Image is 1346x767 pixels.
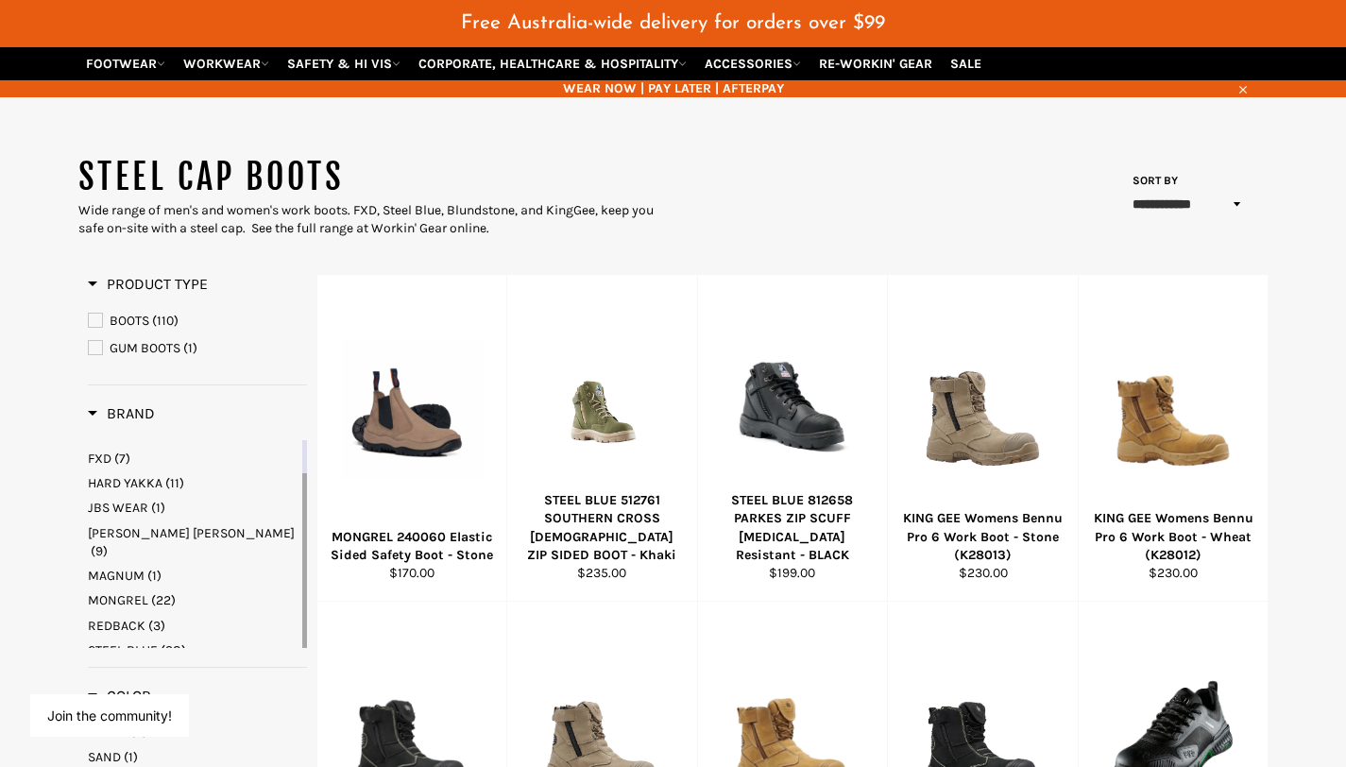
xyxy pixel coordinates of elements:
h3: Brand [88,404,155,423]
a: HARD YAKKA [88,474,298,492]
span: WEAR NOW | PAY LATER | AFTERPAY [78,79,1269,97]
span: SAND [88,749,121,765]
a: SAND [88,748,307,766]
a: BOOTS [88,311,307,332]
a: STEEL BLUE 812658 PARKES ZIP SCUFF Electric Shock Resistant - BLACKSTEEL BLUE 812658 PARKES ZIP S... [697,275,888,602]
span: (15) [172,426,194,442]
a: MONGREL 240060 Elastic Sided Safety Boot - StoneMONGREL 240060 Elastic Sided Safety Boot - Stone$... [316,275,507,602]
a: MAGNUM [88,567,298,585]
a: MONGREL [88,591,298,609]
div: KING GEE Womens Bennu Pro 6 Work Boot - Stone (K28013) [900,509,1066,564]
button: Join the community! [47,707,172,724]
span: (1) [183,340,197,356]
a: FXD [88,450,298,468]
span: (22) [151,592,176,608]
a: WORKWEAR [176,47,277,80]
span: BOOTS [110,313,149,329]
div: MONGREL 240060 Elastic Sided Safety Boot - Stone [329,528,495,565]
span: GUM BOOTS [110,340,180,356]
label: Sort by [1127,173,1179,189]
a: ACCESSORIES [697,47,809,80]
span: (1) [124,749,138,765]
a: SAFETY & HI VIS [280,47,408,80]
span: Brand [88,404,155,422]
span: Wide range of men's and women's work boots. FXD, Steel Blue, Blundstone, and KingGee, keep you sa... [78,202,654,236]
span: HARD YAKKA [88,475,162,491]
span: (3) [148,618,165,634]
a: STEEL BLUE [88,641,298,659]
a: GUM BOOTS [88,338,307,359]
span: Color [88,687,151,705]
a: CORPORATE, HEALTHCARE & HOSPITALITY [411,47,694,80]
span: JBS WEAR [88,500,148,516]
a: STEEL BLUE 512761 SOUTHERN CROSS LADIES ZIP SIDED BOOT - KhakiSTEEL BLUE 512761 SOUTHERN CROSS [D... [506,275,697,602]
span: FXD [88,451,111,467]
h3: Color [88,687,151,706]
span: (7) [114,451,130,467]
div: STEEL BLUE 812658 PARKES ZIP SCUFF [MEDICAL_DATA] Resistant - BLACK [709,491,876,564]
a: FOOTWEAR [78,47,173,80]
span: (1) [147,568,162,584]
span: STEEL BLUE [88,642,158,658]
span: (1) [151,500,165,516]
a: KING GEE [88,524,298,561]
span: (38) [161,642,186,658]
a: KING GEE Womens Bennu Pro 6 Work Boot - Stone (K28013)KING GEE Womens Bennu Pro 6 Work Boot - Sto... [887,275,1078,602]
a: RE-WORKIN' GEAR [811,47,940,80]
span: MAGNUM [88,568,145,584]
h3: Product Type [88,275,208,294]
span: (110) [152,313,179,329]
span: Free Australia-wide delivery for orders over $99 [461,13,885,33]
a: REDBACK [88,617,298,635]
span: REDBACK [88,618,145,634]
h1: STEEL CAP BOOTS [78,154,673,201]
a: KING GEE Womens Bennu Pro 6 Work Boot - Wheat (K28012)KING GEE Womens Bennu Pro 6 Work Boot - Whe... [1078,275,1269,602]
div: KING GEE Womens Bennu Pro 6 Work Boot - Wheat (K28012) [1090,509,1256,564]
span: (11) [165,475,184,491]
span: BLUNDSTONE [88,426,169,442]
span: (9) [91,543,108,559]
a: SALE [943,47,989,80]
a: JBS WEAR [88,499,298,517]
span: [PERSON_NAME] [PERSON_NAME] [88,525,295,541]
div: STEEL BLUE 512761 SOUTHERN CROSS [DEMOGRAPHIC_DATA] ZIP SIDED BOOT - Khaki [520,491,686,564]
span: MONGREL [88,592,148,608]
span: Product Type [88,275,208,293]
a: BLACK [88,723,307,741]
